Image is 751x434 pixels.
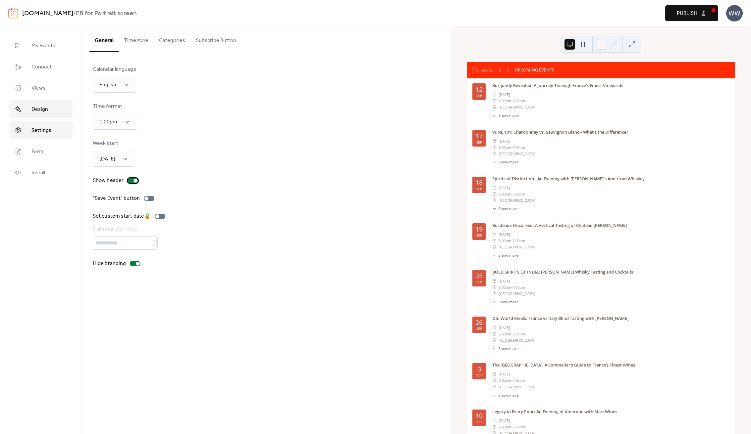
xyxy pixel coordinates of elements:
div: ​ [492,337,497,343]
button: ​Show more [492,113,518,118]
div: 25 [475,273,483,279]
span: 6:00pm [499,284,511,290]
div: Sep [476,141,482,144]
button: ​Show more [492,299,518,305]
span: Design [31,106,48,113]
div: ​ [492,284,497,290]
div: WINE 101: Chardonnay vs. Sauvignon Blanc – What's the Difference? [492,129,729,135]
span: [DATE] [499,91,510,98]
div: "Save Event" button [93,195,140,202]
div: Burgundy Revealed: A Journey Through France’s Finest Vineyards [492,82,729,89]
div: 17 [475,133,483,139]
span: 6:00pm [499,98,511,104]
div: ​ [492,278,497,284]
a: Connect [10,58,73,76]
span: Form [31,148,43,156]
div: 18 [475,179,483,186]
span: [DATE] [499,185,510,191]
span: English [99,80,116,90]
span: Install [31,169,45,177]
span: 7:00pm [512,98,525,104]
div: Sep [476,234,482,237]
div: ​ [492,91,497,98]
div: ​ [492,384,497,390]
span: [DATE] [499,231,510,238]
span: Show more [499,393,518,398]
div: UPCOMING EVENTS [515,67,554,73]
div: Sep [476,187,482,191]
button: ​Show more [492,253,518,258]
div: Oct [476,373,482,377]
div: ​ [492,377,497,383]
div: Sep [476,94,482,97]
span: - [511,284,512,290]
span: 1:00pm [99,117,117,127]
span: - [511,191,512,197]
span: Settings [31,127,51,135]
a: Install [10,164,73,182]
div: ​ [492,253,497,258]
b: EB for Portrait screen [76,7,137,20]
div: Oct [476,420,482,423]
div: ​ [492,238,497,244]
span: Views [31,84,46,92]
a: [DOMAIN_NAME] [22,7,73,20]
span: 6:00pm [499,191,511,197]
div: 3 [477,366,481,372]
span: - [511,98,512,104]
span: [DATE] [99,154,115,164]
span: - [511,144,512,151]
span: [DATE] [499,417,510,424]
div: Sep [476,280,482,283]
b: / [73,7,76,20]
span: - [511,238,512,244]
a: Settings [10,121,73,139]
div: ​ [492,424,497,430]
div: Sep [476,327,482,330]
span: Show more [499,159,518,165]
div: ​ [492,113,497,118]
span: [DATE] [499,278,510,284]
span: Show more [499,346,518,352]
button: ​Show more [492,159,518,165]
button: Publish [665,5,718,21]
span: [GEOGRAPHIC_DATA] [499,290,535,297]
div: The [GEOGRAPHIC_DATA]: A Sommelier’s Guide to France’s Finest Wines [492,362,729,368]
a: My Events [10,37,73,55]
span: [DATE] [499,138,510,144]
span: 7:00pm [512,191,525,197]
div: ​ [492,244,497,250]
div: ​ [492,231,497,238]
button: General [89,27,119,52]
div: WW [726,5,743,22]
span: 7:00pm [512,424,525,430]
div: ​ [492,159,497,165]
a: Design [10,100,73,118]
span: 7:00pm [512,331,525,337]
div: 10 [475,412,483,419]
span: - [511,424,512,430]
span: 7:00pm [512,377,525,383]
img: logo [8,8,18,19]
span: - [511,331,512,337]
span: [GEOGRAPHIC_DATA] [499,337,535,343]
div: 26 [475,319,483,326]
a: Form [10,143,73,160]
button: Time zone [119,27,154,51]
div: ​ [492,371,497,377]
span: Show more [499,113,518,118]
span: Show more [499,206,518,212]
span: - [511,377,512,383]
div: Time format [93,103,136,110]
div: Calendar language [93,65,136,73]
button: ​Show more [492,206,518,212]
div: Old World Rivals: France vs Italy Blind Tasting with [PERSON_NAME] [492,315,729,322]
div: ​ [492,144,497,151]
div: ​ [492,191,497,197]
span: Show more [499,299,518,305]
button: Subscribe Button [190,27,241,51]
div: ​ [492,331,497,337]
div: ​ [492,393,497,398]
div: ​ [492,346,497,352]
div: ​ [492,325,497,331]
